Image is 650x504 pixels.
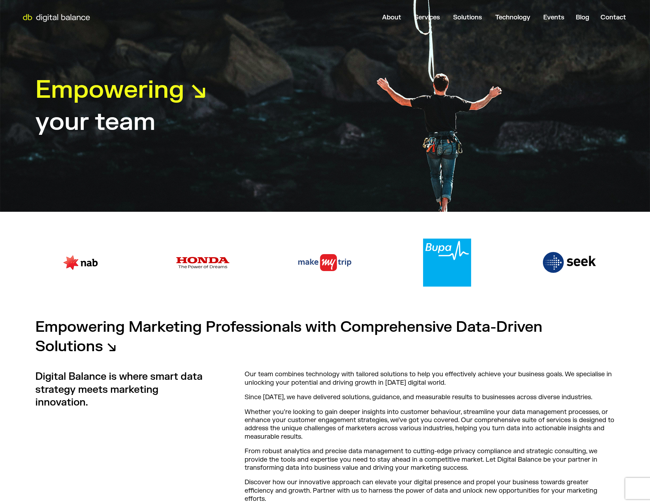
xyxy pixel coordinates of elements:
div: 6 / 83 [517,219,622,311]
div: 2 / 83 [28,219,133,311]
h2: Empowering Marketing Professionals with Comprehensive Data-Driven Solutions ↘︎ [35,318,544,356]
a: Events [543,13,564,22]
p: Whether you’re looking to gain deeper insights into customer behaviour, streamline your data mana... [245,408,615,441]
p: Our team combines technology with tailored solutions to help you effectively achieve your busines... [245,370,615,387]
a: About [382,13,401,22]
img: Digital Balance logo [18,14,95,22]
div: 4 / 83 [273,219,377,311]
div: 5 / 83 [395,219,499,311]
div: 3 / 83 [151,219,255,311]
h3: Digital Balance is where smart data strategy meets marketing innovation. [35,370,209,409]
div: Menu Toggle [96,11,632,24]
a: Services [414,13,440,22]
a: Blog [576,13,589,22]
p: Since [DATE], we have delivered solutions, guidance, and measurable results to businesses across ... [245,393,615,401]
p: Discover how our innovative approach can elevate your digital presence and propel your business t... [245,478,615,503]
h1: your team [35,106,156,138]
a: Solutions [453,13,482,22]
h1: Empowering ↘︎ [35,74,207,106]
a: Technology [495,13,530,22]
p: From robust analytics and precise data management to cutting-edge privacy compliance and strategi... [245,447,615,472]
a: Contact [601,13,626,22]
nav: Menu [96,11,632,24]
